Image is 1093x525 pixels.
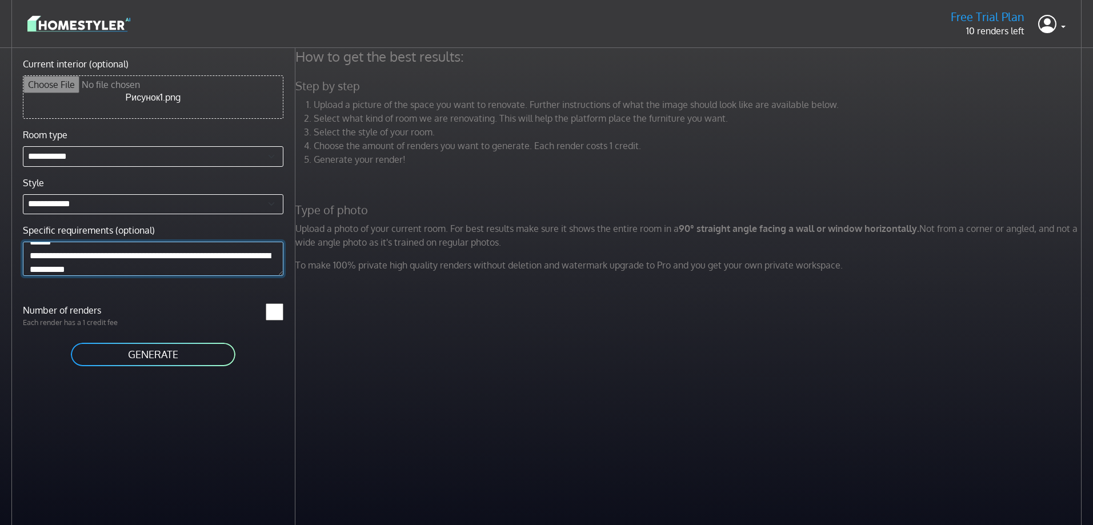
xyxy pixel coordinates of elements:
h4: How to get the best results: [289,48,1092,65]
label: Current interior (optional) [23,57,129,71]
p: Each render has a 1 credit fee [16,317,153,328]
li: Select what kind of room we are renovating. This will help the platform place the furniture you w... [314,111,1085,125]
strong: 90° straight angle facing a wall or window horizontally. [679,223,919,234]
label: Specific requirements (optional) [23,223,155,237]
p: To make 100% private high quality renders without deletion and watermark upgrade to Pro and you g... [289,258,1092,272]
p: 10 renders left [951,24,1024,38]
li: Generate your render! [314,153,1085,166]
h5: Step by step [289,79,1092,93]
label: Room type [23,128,67,142]
li: Upload a picture of the space you want to renovate. Further instructions of what the image should... [314,98,1085,111]
li: Choose the amount of renders you want to generate. Each render costs 1 credit. [314,139,1085,153]
label: Style [23,176,44,190]
li: Select the style of your room. [314,125,1085,139]
h5: Type of photo [289,203,1092,217]
h5: Free Trial Plan [951,10,1024,24]
p: Upload a photo of your current room. For best results make sure it shows the entire room in a Not... [289,222,1092,249]
img: logo-3de290ba35641baa71223ecac5eacb59cb85b4c7fdf211dc9aaecaaee71ea2f8.svg [27,14,130,34]
button: GENERATE [70,342,237,367]
label: Number of renders [16,303,153,317]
